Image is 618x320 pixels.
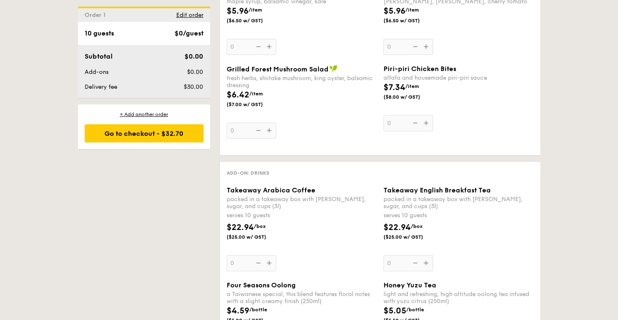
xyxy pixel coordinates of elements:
[384,6,405,16] span: $5.96
[85,12,109,19] span: Order 1
[384,306,406,316] span: $5.05
[249,7,262,13] span: /item
[227,90,249,100] span: $6.42
[254,223,266,229] span: /box
[384,186,491,194] span: Takeaway English Breakfast Tea
[227,211,377,220] div: serves 10 guests
[384,94,440,100] span: ($8.00 w/ GST)
[227,291,377,305] div: a Taiwanese special, this blend features floral notes with a slight creamy finish (250ml)
[175,28,204,38] div: $0/guest
[227,17,283,24] span: ($6.50 w/ GST)
[227,75,377,89] div: fresh herbs, shiitake mushroom, king oyster, balsamic dressing
[405,83,419,89] span: /item
[384,223,411,232] span: $22.94
[85,111,204,118] div: + Add another order
[85,28,114,38] div: 10 guests
[227,101,283,108] span: ($7.00 w/ GST)
[227,223,254,232] span: $22.94
[227,6,249,16] span: $5.96
[184,83,203,90] span: $30.00
[329,65,338,72] img: icon-vegan.f8ff3823.svg
[384,291,534,305] div: light and refreshing, high altitude oolong tea infused with yuzu citrus (250ml)
[249,91,263,97] span: /item
[384,74,534,81] div: alfafa and housemade piri-piri sauce
[227,234,283,240] span: ($25.00 w/ GST)
[227,186,315,194] span: Takeaway Arabica Coffee
[176,12,204,19] span: Edit order
[384,281,436,289] span: Honey Yuzu Tea
[249,307,267,313] span: /bottle
[185,52,203,60] span: $0.00
[187,69,203,76] span: $0.00
[227,306,249,316] span: $4.59
[406,307,424,313] span: /bottle
[384,65,456,73] span: Piri-piri Chicken Bites
[227,65,329,73] span: Grilled Forest Mushroom Salad
[227,170,269,176] span: Add-on: Drinks
[85,52,113,60] span: Subtotal
[384,196,534,210] div: packed in a takeaway box with [PERSON_NAME], sugar, and cups (3l)
[227,196,377,210] div: packed in a takeaway box with [PERSON_NAME], sugar, and cups (3l)
[227,281,296,289] span: Four Seasons Oolong
[405,7,419,13] span: /item
[85,69,109,76] span: Add-ons
[384,17,440,24] span: ($6.50 w/ GST)
[384,211,534,220] div: serves 10 guests
[384,234,440,240] span: ($25.00 w/ GST)
[85,124,204,142] div: Go to checkout - $32.70
[411,223,423,229] span: /box
[85,83,117,90] span: Delivery fee
[384,83,405,92] span: $7.34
